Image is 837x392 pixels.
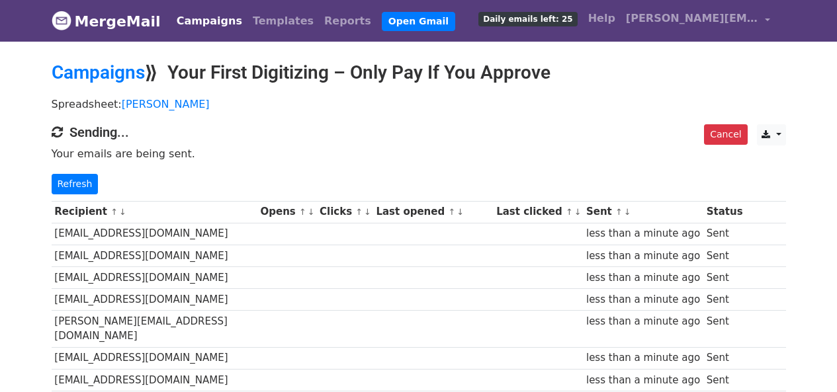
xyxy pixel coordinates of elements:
[615,207,623,217] a: ↑
[704,124,747,145] a: Cancel
[586,292,700,307] div: less than a minute ago
[382,12,455,31] a: Open Gmail
[52,174,99,194] a: Refresh
[574,207,582,217] a: ↓
[703,223,746,245] td: Sent
[110,207,118,217] a: ↑
[583,201,703,223] th: Sent
[703,347,746,369] td: Sent
[257,201,317,223] th: Opens
[364,207,371,217] a: ↓
[473,5,582,32] a: Daily emails left: 25
[52,311,257,348] td: [PERSON_NAME][EMAIL_ADDRESS][DOMAIN_NAME]
[586,226,700,241] div: less than a minute ago
[586,270,700,286] div: less than a minute ago
[703,201,746,223] th: Status
[52,201,257,223] th: Recipient
[355,207,363,217] a: ↑
[448,207,455,217] a: ↑
[703,369,746,391] td: Sent
[703,266,746,288] td: Sent
[308,207,315,217] a: ↓
[119,207,126,217] a: ↓
[457,207,464,217] a: ↓
[52,369,257,391] td: [EMAIL_ADDRESS][DOMAIN_NAME]
[586,314,700,329] div: less than a minute ago
[586,373,700,388] div: less than a minute ago
[52,223,257,245] td: [EMAIL_ADDRESS][DOMAIN_NAME]
[52,266,257,288] td: [EMAIL_ADDRESS][DOMAIN_NAME]
[319,8,376,34] a: Reports
[52,7,161,35] a: MergeMail
[566,207,573,217] a: ↑
[478,12,577,26] span: Daily emails left: 25
[299,207,306,217] a: ↑
[52,347,257,369] td: [EMAIL_ADDRESS][DOMAIN_NAME]
[493,201,583,223] th: Last clicked
[316,201,373,223] th: Clicks
[52,11,71,30] img: MergeMail logo
[373,201,494,223] th: Last opened
[52,147,786,161] p: Your emails are being sent.
[52,61,786,84] h2: ⟫ Your First Digitizing – Only Pay If You Approve
[703,245,746,266] td: Sent
[583,5,621,32] a: Help
[621,5,775,36] a: [PERSON_NAME][EMAIL_ADDRESS][DOMAIN_NAME]
[626,11,758,26] span: [PERSON_NAME][EMAIL_ADDRESS][DOMAIN_NAME]
[586,350,700,366] div: less than a minute ago
[703,311,746,348] td: Sent
[247,8,319,34] a: Templates
[52,245,257,266] td: [EMAIL_ADDRESS][DOMAIN_NAME]
[52,124,786,140] h4: Sending...
[52,97,786,111] p: Spreadsheet:
[703,288,746,310] td: Sent
[586,249,700,264] div: less than a minute ago
[52,61,145,83] a: Campaigns
[52,288,257,310] td: [EMAIL_ADDRESS][DOMAIN_NAME]
[171,8,247,34] a: Campaigns
[624,207,631,217] a: ↓
[122,98,210,110] a: [PERSON_NAME]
